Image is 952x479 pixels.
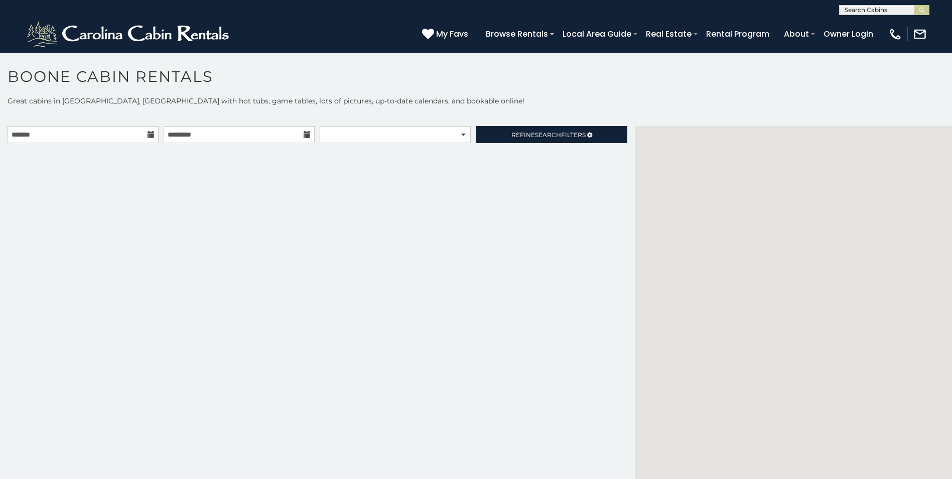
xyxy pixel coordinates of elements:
[779,25,814,43] a: About
[476,126,627,143] a: RefineSearchFilters
[819,25,878,43] a: Owner Login
[422,28,471,41] a: My Favs
[913,27,927,41] img: mail-regular-white.png
[641,25,697,43] a: Real Estate
[25,19,233,49] img: White-1-2.png
[436,28,468,40] span: My Favs
[511,131,586,139] span: Refine Filters
[535,131,561,139] span: Search
[481,25,553,43] a: Browse Rentals
[558,25,636,43] a: Local Area Guide
[888,27,902,41] img: phone-regular-white.png
[701,25,774,43] a: Rental Program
